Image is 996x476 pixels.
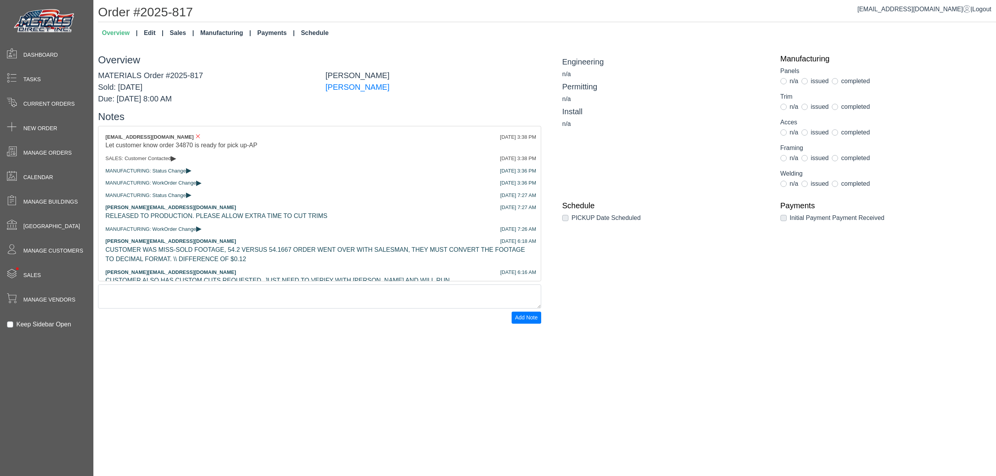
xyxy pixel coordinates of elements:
div: n/a [562,94,769,104]
div: n/a [562,70,769,79]
div: SALES: Customer Contacted [105,155,534,162]
div: [DATE] 7:27 AM [500,192,536,199]
span: ▸ [186,192,191,197]
span: Manage Orders [23,149,72,157]
div: [DATE] 3:36 PM [500,179,536,187]
a: Overview [99,25,141,41]
a: Sales [167,25,197,41]
a: Schedule [562,201,769,210]
label: PICKUP Date Scheduled [572,213,641,223]
span: ▸ [171,155,176,160]
h5: Permitting [562,82,769,91]
span: Sales [23,271,41,279]
span: Current Orders [23,100,75,108]
span: Dashboard [23,51,58,59]
div: CUSTOMER WAS MISS-SOLD FOOTAGE, 54.2 VERSUS 54.1667 ORDER WENT OVER WITH SALESMAN, THEY MUST CONV... [105,245,534,264]
div: [PERSON_NAME] [320,70,547,105]
span: [GEOGRAPHIC_DATA] [23,222,80,230]
div: [DATE] 6:16 AM [500,269,536,276]
span: ▸ [196,180,202,185]
span: ▸ [186,167,191,173]
span: ▸ [196,226,202,231]
span: Logout [972,6,991,12]
h5: Engineering [562,57,769,66]
h3: Notes [98,111,541,123]
a: Manufacturing [197,25,254,41]
img: Metals Direct Inc Logo [12,7,78,36]
button: Add Note [512,312,541,324]
span: Manage Buildings [23,198,78,206]
div: n/a [562,119,769,129]
span: [EMAIL_ADDRESS][DOMAIN_NAME] [105,134,194,140]
div: [DATE] 3:38 PM [500,155,536,162]
span: Manage Vendors [23,296,75,304]
div: MATERIALS Order #2025-817 Sold: [DATE] Due: [DATE] 8:00 AM [92,70,320,105]
span: [PERSON_NAME][EMAIL_ADDRESS][DOMAIN_NAME] [105,238,236,244]
span: New Order [23,124,57,133]
span: Add Note [515,314,538,321]
div: CUSTOMER ALSO HAS CUSTOM CUTS REQUESTED, JUST NEED TO VERIFY WITH [PERSON_NAME] AND WILL RUN [105,276,534,285]
h3: Overview [98,54,541,66]
a: Manufacturing [780,54,987,63]
div: | [857,5,991,14]
div: [DATE] 7:27 AM [500,204,536,211]
div: [DATE] 6:18 AM [500,237,536,245]
div: MANUFACTURING: WorkOrder Change [105,225,534,233]
span: • [7,256,27,281]
a: [EMAIL_ADDRESS][DOMAIN_NAME] [857,6,971,12]
a: Payments [780,201,987,210]
div: [DATE] 7:26 AM [500,225,536,233]
a: [PERSON_NAME] [326,83,389,91]
a: Schedule [298,25,331,41]
div: [DATE] 3:36 PM [500,167,536,175]
h5: Install [562,107,769,116]
div: MANUFACTURING: WorkOrder Change [105,179,534,187]
span: [PERSON_NAME][EMAIL_ADDRESS][DOMAIN_NAME] [105,204,236,210]
span: [PERSON_NAME][EMAIL_ADDRESS][DOMAIN_NAME] [105,269,236,275]
div: Let customer know order 34870 is ready for pick up-AP [105,141,534,150]
a: Edit [141,25,167,41]
label: Initial Payment Payment Received [790,213,885,223]
span: Manage Customers [23,247,83,255]
div: MANUFACTURING: Status Change [105,167,534,175]
div: [DATE] 3:38 PM [500,133,536,141]
span: Tasks [23,75,41,84]
label: Keep Sidebar Open [16,320,71,329]
div: RELEASED TO PRODUCTION. PLEASE ALLOW EXTRA TIME TO CUT TRIMS [105,211,534,221]
h1: Order #2025-817 [98,5,996,22]
span: Calendar [23,173,53,181]
div: MANUFACTURING: Status Change [105,192,534,199]
a: Payments [254,25,298,41]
